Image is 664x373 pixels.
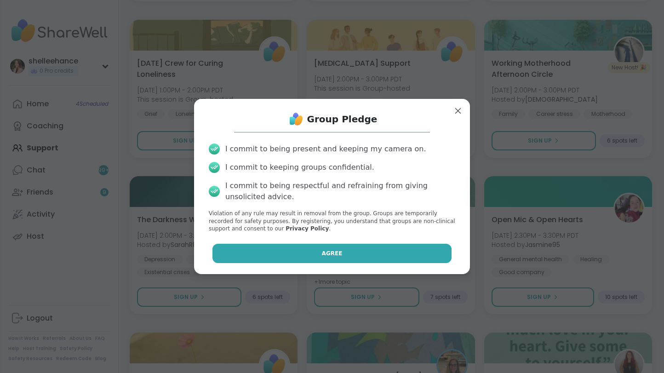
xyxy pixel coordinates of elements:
[212,244,452,263] button: Agree
[225,180,455,202] div: I commit to being respectful and refraining from giving unsolicited advice.
[286,225,329,232] a: Privacy Policy
[322,249,343,258] span: Agree
[209,210,455,233] p: Violation of any rule may result in removal from the group. Groups are temporarily recorded for s...
[307,113,378,126] h1: Group Pledge
[287,110,305,128] img: ShareWell Logo
[225,162,374,173] div: I commit to keeping groups confidential.
[225,143,426,155] div: I commit to being present and keeping my camera on.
